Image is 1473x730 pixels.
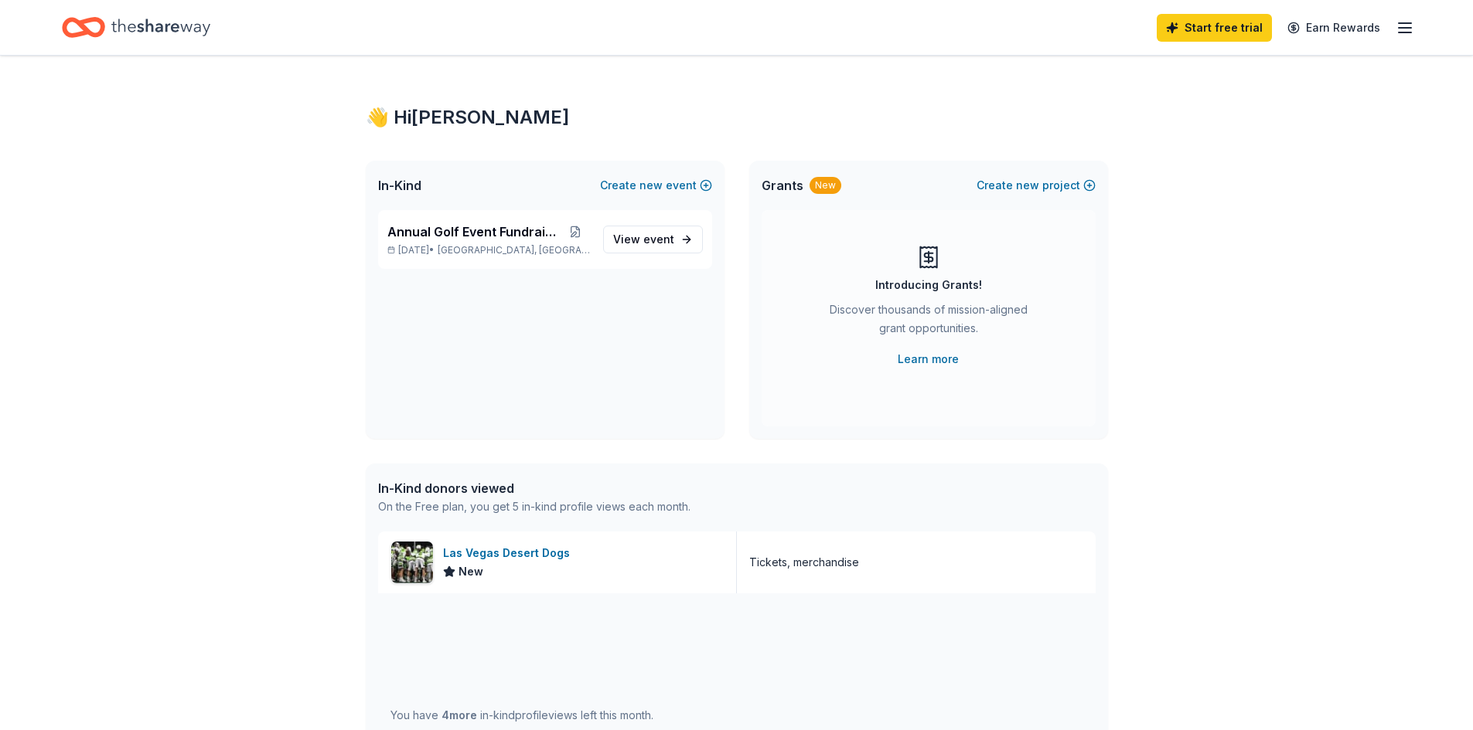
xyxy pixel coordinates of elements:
[613,230,674,249] span: View
[387,222,561,241] span: Annual Golf Event Fundraiser
[366,105,1108,130] div: 👋 Hi [PERSON_NAME]
[875,276,982,294] div: Introducing Grants!
[438,244,590,256] span: [GEOGRAPHIC_DATA], [GEOGRAPHIC_DATA]
[977,176,1096,195] button: Createnewproject
[643,233,674,246] span: event
[749,553,859,572] div: Tickets, merchandise
[898,350,959,368] a: Learn more
[762,176,803,195] span: Grants
[1016,176,1039,195] span: new
[603,226,703,253] a: View event
[1278,14,1389,42] a: Earn Rewards
[387,244,591,256] p: [DATE] •
[1157,14,1272,42] a: Start free trial
[823,300,1034,344] div: Discover thousands of mission-aligned grant opportunities.
[378,176,421,195] span: In-Kind
[391,542,433,583] img: Image for Las Vegas Desert Dogs
[390,706,653,725] div: You have in-kind profile views left this month.
[810,177,841,194] div: New
[442,708,477,722] span: 4 more
[443,544,576,562] div: Las Vegas Desert Dogs
[378,479,690,497] div: In-Kind donors viewed
[62,9,210,46] a: Home
[639,176,663,195] span: new
[378,497,690,516] div: On the Free plan, you get 5 in-kind profile views each month.
[600,176,712,195] button: Createnewevent
[459,562,483,581] span: New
